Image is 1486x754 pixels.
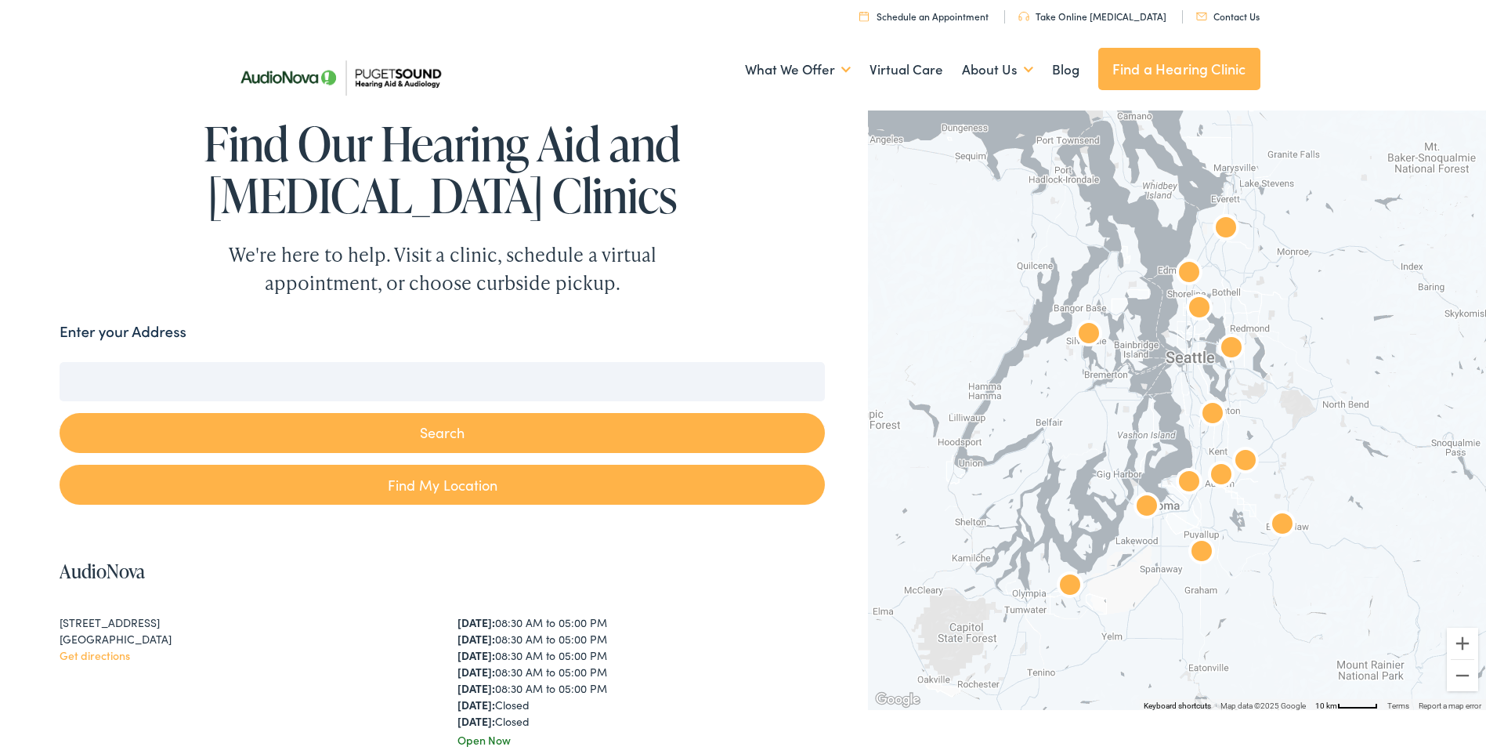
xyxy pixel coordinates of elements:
[1170,256,1208,293] div: AudioNova
[457,664,495,680] strong: [DATE]:
[60,413,825,453] button: Search
[457,614,825,730] div: 08:30 AM to 05:00 PM 08:30 AM to 05:00 PM 08:30 AM to 05:00 PM 08:30 AM to 05:00 PM 08:30 AM to 0...
[60,614,427,631] div: [STREET_ADDRESS]
[1170,465,1208,502] div: AudioNova
[457,732,825,749] div: Open Now
[457,614,495,630] strong: [DATE]:
[859,11,869,21] img: utility icon
[1196,9,1260,23] a: Contact Us
[457,680,495,696] strong: [DATE]:
[962,41,1033,99] a: About Us
[1183,535,1220,572] div: AudioNova
[1207,211,1245,248] div: Puget Sound Hearing Aid &#038; Audiology by AudioNova
[1144,701,1211,712] button: Keyboard shortcuts
[1447,628,1478,659] button: Zoom in
[457,647,495,663] strong: [DATE]:
[859,9,989,23] a: Schedule an Appointment
[457,713,495,729] strong: [DATE]:
[60,362,825,401] input: Enter your address or zip code
[872,690,924,710] img: Google
[745,41,851,99] a: What We Offer
[60,321,186,343] label: Enter your Address
[60,631,427,647] div: [GEOGRAPHIC_DATA]
[1311,699,1383,710] button: Map Scale: 10 km per 48 pixels
[1213,331,1250,368] div: AudioNova
[1051,568,1089,606] div: AudioNova
[1315,701,1337,710] span: 10 km
[1264,507,1301,545] div: AudioNova
[1202,458,1240,495] div: AudioNova
[60,118,825,221] h1: Find Our Hearing Aid and [MEDICAL_DATA] Clinics
[60,647,130,663] a: Get directions
[1180,291,1218,328] div: AudioNova
[1419,701,1481,710] a: Report a map error
[60,558,145,584] a: AudioNova
[1018,9,1166,23] a: Take Online [MEDICAL_DATA]
[1128,489,1166,527] div: AudioNova
[1447,660,1478,691] button: Zoom out
[1227,444,1264,481] div: AudioNova
[60,465,825,505] a: Find My Location
[1052,41,1079,99] a: Blog
[1220,701,1306,710] span: Map data ©2025 Google
[457,631,495,647] strong: [DATE]:
[870,41,943,99] a: Virtual Care
[1196,13,1207,20] img: utility icon
[1098,48,1260,90] a: Find a Hearing Clinic
[192,241,693,297] div: We're here to help. Visit a clinic, schedule a virtual appointment, or choose curbside pickup.
[1070,317,1108,354] div: AudioNova
[1018,12,1029,21] img: utility icon
[457,697,495,712] strong: [DATE]:
[1387,701,1409,710] a: Terms (opens in new tab)
[872,690,924,710] a: Open this area in Google Maps (opens a new window)
[1194,397,1231,434] div: AudioNova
